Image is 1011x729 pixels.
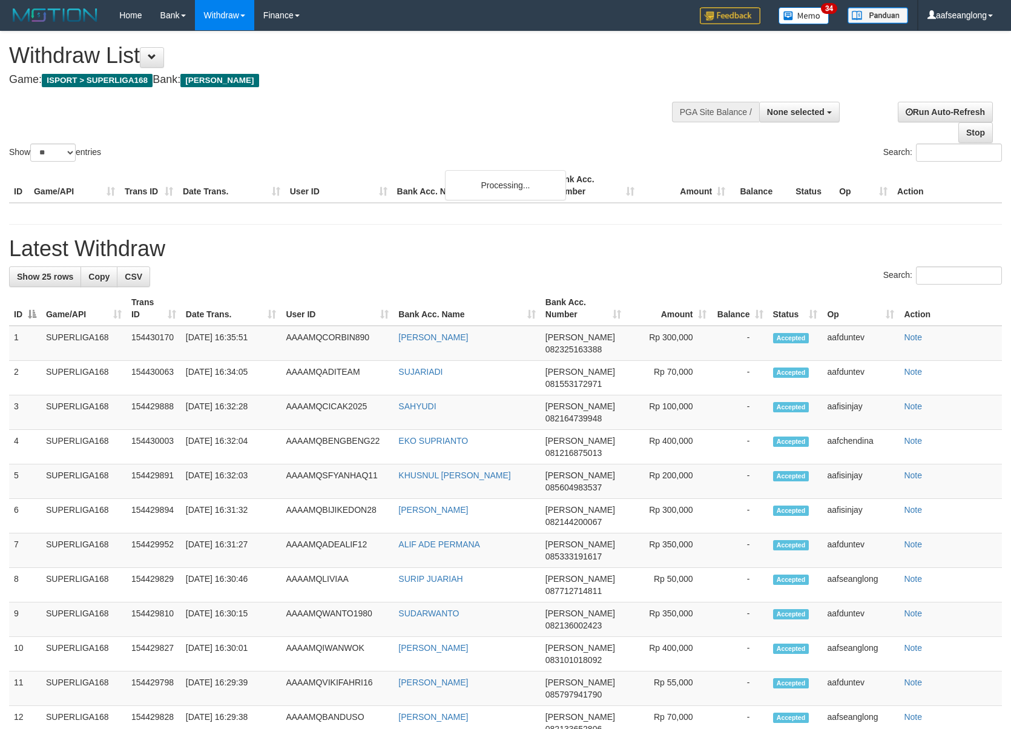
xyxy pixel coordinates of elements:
[904,539,922,549] a: Note
[281,291,394,326] th: User ID: activate to sort column ascending
[181,671,282,706] td: [DATE] 16:29:39
[398,609,459,618] a: SUDARWANTO
[41,568,127,602] td: SUPERLIGA168
[127,395,181,430] td: 154429888
[639,168,730,203] th: Amount
[41,671,127,706] td: SUPERLIGA168
[545,621,602,630] span: Copy 082136002423 to clipboard
[545,655,602,665] span: Copy 083101018092 to clipboard
[904,401,922,411] a: Note
[181,637,282,671] td: [DATE] 16:30:01
[9,568,41,602] td: 8
[398,539,480,549] a: ALIF ADE PERMANA
[181,568,282,602] td: [DATE] 16:30:46
[541,291,626,326] th: Bank Acc. Number: activate to sort column ascending
[626,464,711,499] td: Rp 200,000
[759,102,840,122] button: None selected
[904,643,922,653] a: Note
[822,326,899,361] td: aafduntev
[9,237,1002,261] h1: Latest Withdraw
[42,74,153,87] span: ISPORT > SUPERLIGA168
[626,671,711,706] td: Rp 55,000
[545,552,602,561] span: Copy 085333191617 to clipboard
[545,470,615,480] span: [PERSON_NAME]
[773,437,809,447] span: Accepted
[9,395,41,430] td: 3
[958,122,993,143] a: Stop
[672,102,759,122] div: PGA Site Balance /
[281,671,394,706] td: AAAAMQVIKIFAHRI16
[281,568,394,602] td: AAAAMQLIVIAA
[398,574,463,584] a: SURIP JUARIAH
[545,332,615,342] span: [PERSON_NAME]
[791,168,834,203] th: Status
[120,168,178,203] th: Trans ID
[9,6,101,24] img: MOTION_logo.png
[9,464,41,499] td: 5
[626,291,711,326] th: Amount: activate to sort column ascending
[545,436,615,446] span: [PERSON_NAME]
[9,266,81,287] a: Show 25 rows
[127,568,181,602] td: 154429829
[41,499,127,533] td: SUPERLIGA168
[181,430,282,464] td: [DATE] 16:32:04
[281,637,394,671] td: AAAAMQIWANWOK
[779,7,829,24] img: Button%20Memo.svg
[545,414,602,423] span: Copy 082164739948 to clipboard
[916,266,1002,285] input: Search:
[773,368,809,378] span: Accepted
[904,470,922,480] a: Note
[545,539,615,549] span: [PERSON_NAME]
[773,540,809,550] span: Accepted
[180,74,259,87] span: [PERSON_NAME]
[898,102,993,122] a: Run Auto-Refresh
[822,671,899,706] td: aafduntev
[181,395,282,430] td: [DATE] 16:32:28
[181,326,282,361] td: [DATE] 16:35:51
[822,568,899,602] td: aafseanglong
[711,602,768,637] td: -
[9,326,41,361] td: 1
[398,712,468,722] a: [PERSON_NAME]
[127,326,181,361] td: 154430170
[822,533,899,568] td: aafduntev
[41,533,127,568] td: SUPERLIGA168
[904,367,922,377] a: Note
[281,326,394,361] td: AAAAMQCORBIN890
[545,505,615,515] span: [PERSON_NAME]
[821,3,837,14] span: 34
[398,436,468,446] a: EKO SUPRIANTO
[711,464,768,499] td: -
[127,361,181,395] td: 154430063
[41,395,127,430] td: SUPERLIGA168
[88,272,110,282] span: Copy
[127,533,181,568] td: 154429952
[773,609,809,619] span: Accepted
[768,291,823,326] th: Status: activate to sort column ascending
[545,448,602,458] span: Copy 081216875013 to clipboard
[822,395,899,430] td: aafisinjay
[773,333,809,343] span: Accepted
[181,533,282,568] td: [DATE] 16:31:27
[394,291,540,326] th: Bank Acc. Name: activate to sort column ascending
[711,291,768,326] th: Balance: activate to sort column ascending
[711,637,768,671] td: -
[834,168,892,203] th: Op
[545,690,602,699] span: Copy 085797941790 to clipboard
[626,568,711,602] td: Rp 50,000
[892,168,1002,203] th: Action
[904,712,922,722] a: Note
[29,168,120,203] th: Game/API
[822,291,899,326] th: Op: activate to sort column ascending
[773,644,809,654] span: Accepted
[626,637,711,671] td: Rp 400,000
[767,107,825,117] span: None selected
[916,143,1002,162] input: Search:
[9,291,41,326] th: ID: activate to sort column descending
[181,291,282,326] th: Date Trans.: activate to sort column ascending
[117,266,150,287] a: CSV
[9,602,41,637] td: 9
[281,602,394,637] td: AAAAMQWANTO1980
[285,168,392,203] th: User ID
[904,574,922,584] a: Note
